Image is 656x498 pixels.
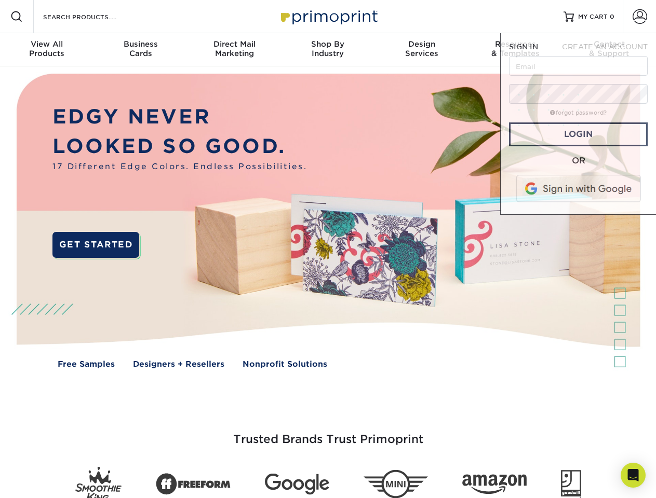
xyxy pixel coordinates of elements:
[509,43,538,51] span: SIGN IN
[42,10,143,23] input: SEARCH PRODUCTS.....
[468,39,562,49] span: Resources
[133,358,224,370] a: Designers + Resellers
[509,122,648,146] a: Login
[375,39,468,58] div: Services
[468,39,562,58] div: & Templates
[52,132,307,161] p: LOOKED SO GOOD.
[276,5,380,27] img: Primoprint
[188,33,281,66] a: Direct MailMarketing
[24,408,632,459] h3: Trusted Brands Trust Primoprint
[578,12,608,21] span: MY CART
[52,161,307,173] span: 17 Different Edge Colors. Endless Possibilities.
[610,13,614,20] span: 0
[281,39,374,49] span: Shop By
[265,474,329,495] img: Google
[188,39,281,49] span: Direct Mail
[621,463,646,488] div: Open Intercom Messenger
[468,33,562,66] a: Resources& Templates
[58,358,115,370] a: Free Samples
[375,33,468,66] a: DesignServices
[281,39,374,58] div: Industry
[281,33,374,66] a: Shop ByIndustry
[93,33,187,66] a: BusinessCards
[52,232,139,258] a: GET STARTED
[188,39,281,58] div: Marketing
[561,470,581,498] img: Goodwill
[562,43,648,51] span: CREATE AN ACCOUNT
[550,109,607,116] a: forgot password?
[52,102,307,132] p: EDGY NEVER
[462,475,527,494] img: Amazon
[509,56,648,76] input: Email
[93,39,187,49] span: Business
[509,155,648,167] div: OR
[93,39,187,58] div: Cards
[375,39,468,49] span: Design
[243,358,327,370] a: Nonprofit Solutions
